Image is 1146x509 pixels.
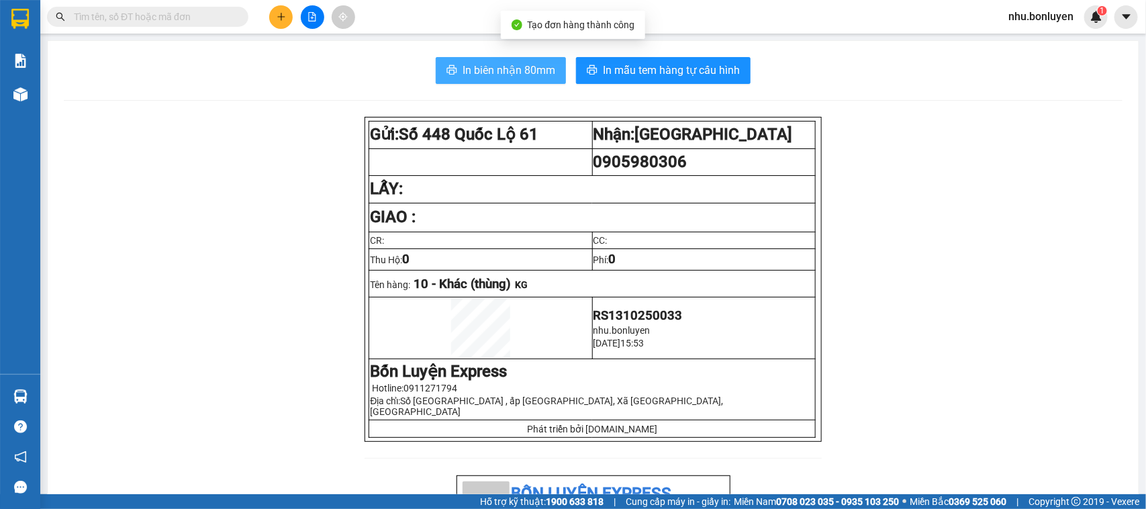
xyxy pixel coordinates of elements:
li: VP Bình Thuận [93,73,179,87]
span: 0 [609,252,616,267]
span: RS1310250033 [593,308,683,323]
img: icon-new-feature [1090,11,1102,23]
span: Hotline: [372,383,457,394]
strong: Gửi: [370,125,538,144]
span: 15:53 [621,338,644,349]
strong: 0369 525 060 [949,496,1006,507]
button: plus [269,5,293,29]
button: aim [332,5,355,29]
strong: 0708 023 035 - 0935 103 250 [776,496,899,507]
span: question-circle [14,420,27,433]
img: logo-vxr [11,9,29,29]
span: 1 [1100,6,1104,15]
span: check-circle [512,19,522,30]
strong: GIAO : [370,207,416,226]
span: printer [446,64,457,77]
span: 10 - Khác (thùng) [414,277,511,291]
input: Tìm tên, số ĐT hoặc mã đơn [74,9,232,24]
span: KG [515,279,528,290]
strong: LẤY: [370,179,403,198]
button: file-add [301,5,324,29]
p: Tên hàng: [370,277,814,291]
span: plus [277,12,286,21]
button: printerIn biên nhận 80mm [436,57,566,84]
span: In mẫu tem hàng tự cấu hình [603,62,740,79]
span: printer [587,64,598,77]
button: printerIn mẫu tem hàng tự cấu hình [576,57,751,84]
span: Miền Bắc [910,494,1006,509]
span: [GEOGRAPHIC_DATA] [635,125,793,144]
span: search [56,12,65,21]
li: Bốn Luyện Express [463,481,724,507]
li: Bốn Luyện Express [7,7,195,57]
strong: 1900 633 818 [546,496,604,507]
span: file-add [307,12,317,21]
span: nhu.bonluyen [593,325,651,336]
span: copyright [1071,497,1081,506]
span: Tạo đơn hàng thành công [528,19,635,30]
span: Miền Nam [734,494,899,509]
span: message [14,481,27,494]
img: warehouse-icon [13,389,28,404]
img: warehouse-icon [13,87,28,101]
button: caret-down [1114,5,1138,29]
strong: Nhận: [593,125,793,144]
span: [DATE] [593,338,621,349]
span: aim [338,12,348,21]
td: Thu Hộ: [369,249,592,271]
span: notification [14,451,27,463]
td: Phí: [592,249,815,271]
span: Hỗ trợ kỹ thuật: [480,494,604,509]
td: Phát triển bởi [DOMAIN_NAME] [369,420,815,438]
span: In biên nhận 80mm [463,62,555,79]
td: CC: [592,232,815,249]
span: 0905980306 [593,152,687,171]
span: Địa chỉ: [370,396,723,417]
span: 0911271794 [403,383,457,394]
sup: 1 [1098,6,1107,15]
span: 0 [402,252,410,267]
span: caret-down [1120,11,1133,23]
span: Cung cấp máy in - giấy in: [626,494,730,509]
td: CR: [369,232,592,249]
span: nhu.bonluyen [998,8,1084,25]
strong: Bốn Luyện Express [370,362,507,381]
span: Số 448 Quốc Lộ 61 [399,125,538,144]
span: ⚪️ [902,499,906,504]
span: | [614,494,616,509]
span: Số [GEOGRAPHIC_DATA] , ấp [GEOGRAPHIC_DATA], Xã [GEOGRAPHIC_DATA], [GEOGRAPHIC_DATA] [370,396,723,417]
li: VP Số 448 Quốc Lộ 61 [7,73,93,102]
img: solution-icon [13,54,28,68]
span: | [1016,494,1018,509]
